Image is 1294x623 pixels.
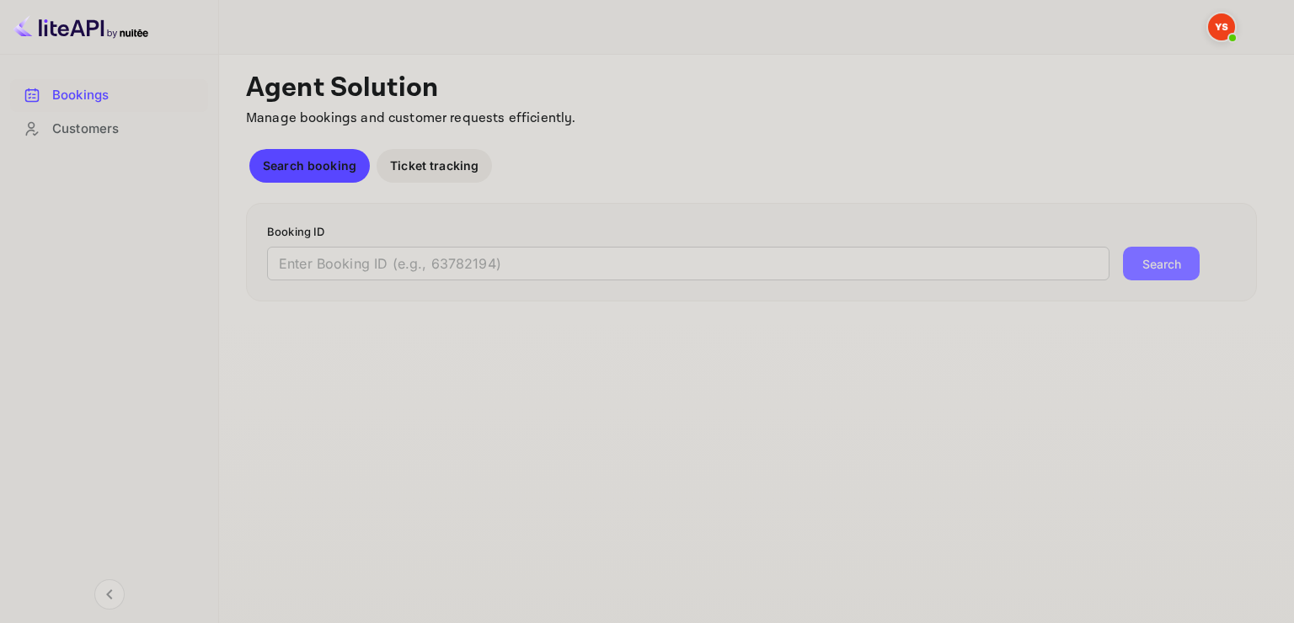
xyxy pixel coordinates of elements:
[263,157,356,174] p: Search booking
[10,113,208,144] a: Customers
[13,13,148,40] img: LiteAPI logo
[390,157,479,174] p: Ticket tracking
[246,72,1264,105] p: Agent Solution
[267,224,1236,241] p: Booking ID
[1208,13,1235,40] img: Yandex Support
[94,579,125,610] button: Collapse navigation
[52,120,200,139] div: Customers
[10,79,208,110] a: Bookings
[10,79,208,112] div: Bookings
[267,247,1110,280] input: Enter Booking ID (e.g., 63782194)
[246,109,576,127] span: Manage bookings and customer requests efficiently.
[1123,247,1200,280] button: Search
[10,113,208,146] div: Customers
[52,86,200,105] div: Bookings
